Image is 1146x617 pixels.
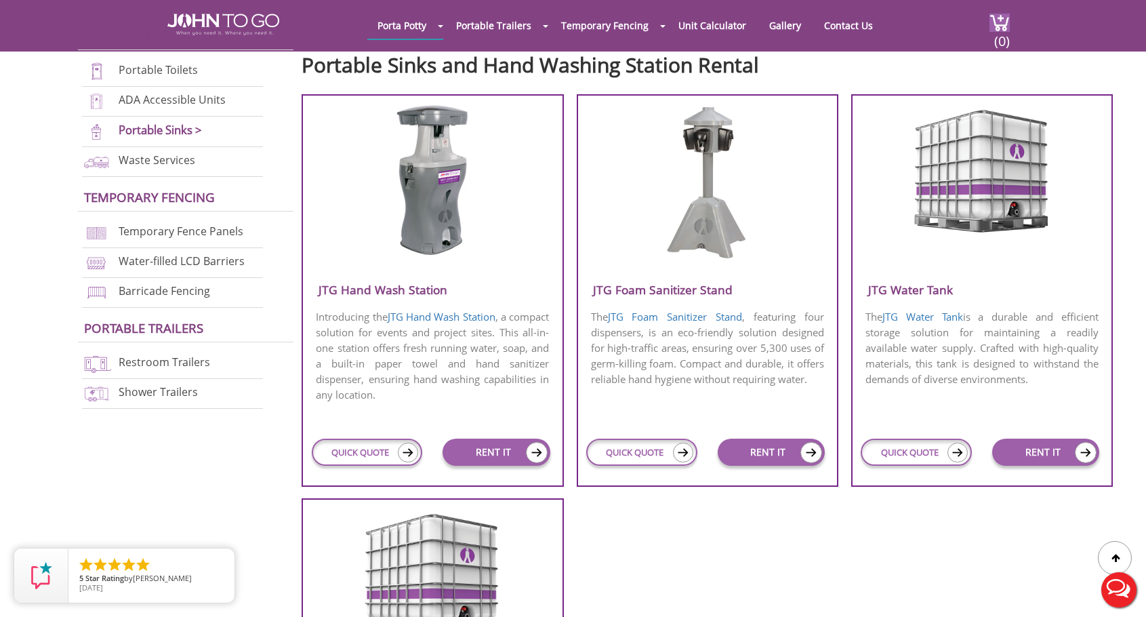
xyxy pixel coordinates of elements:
[861,439,972,466] a: QUICK QUOTE
[989,14,1010,32] img: cart a
[303,308,562,404] p: Introducing the , a compact solution for events and project sites. This all-in-one station offers...
[398,443,418,462] img: icon
[119,254,245,268] a: Water-filled LCD Barriers
[947,443,968,462] img: icon
[446,12,541,39] a: Portable Trailers
[82,153,111,171] img: waste-services-new.png
[526,442,548,463] img: icon
[551,12,659,39] a: Temporary Fencing
[119,122,202,138] a: Portable Sinks >
[82,92,111,111] img: ADA-units-new.png
[79,582,103,593] span: [DATE]
[119,384,198,399] a: Shower Trailers
[119,283,210,298] a: Barricade Fencing
[135,557,151,573] li: 
[79,573,83,583] span: 5
[82,254,111,272] img: water-filled%20barriers-new.png
[853,279,1111,301] h3: JTG Water Tank
[673,443,693,462] img: icon
[133,573,192,583] span: [PERSON_NAME]
[718,439,825,466] a: RENT IT
[119,224,243,239] a: Temporary Fence Panels
[853,308,1111,389] p: The is a durable and efficient storage solution for maintaining a readily available water supply....
[79,574,224,584] span: by
[119,92,226,107] a: ADA Accessible Units
[586,439,697,466] a: QUICK QUOTE
[992,439,1099,466] a: RENT IT
[119,153,195,167] a: Waste Services
[759,12,811,39] a: Gallery
[119,355,210,370] a: Restroom Trailers
[82,283,111,302] img: barricade-fencing-icon-new.png
[106,557,123,573] li: 
[882,310,963,323] a: JTG Water Tank
[82,123,111,141] img: portable-sinks-new.png
[443,439,550,466] a: RENT IT
[312,439,423,466] a: QUICK QUOTE
[608,310,742,323] a: JTG Foam Sanitizer Stand
[82,355,111,373] img: restroom-trailers-new.png
[92,557,108,573] li: 
[1075,442,1097,463] img: icon
[302,47,1126,76] h2: Portable Sinks and Hand Washing Station Rental
[367,12,436,39] a: Porta Potty
[994,21,1010,50] span: (0)
[84,27,175,44] a: Porta Potties
[661,104,754,258] img: foam-sanitizor.png.webp
[668,12,756,39] a: Unit Calculator
[1092,563,1146,617] button: Live Chat
[800,442,822,463] img: icon
[389,104,476,257] img: handwash-station.png.webp
[85,573,124,583] span: Star Rating
[28,562,55,589] img: Review Rating
[82,224,111,242] img: chan-link-fencing-new.png
[84,319,203,336] a: Portable trailers
[82,384,111,403] img: shower-trailers-new.png
[578,308,837,389] p: The , featuring four dispensers, is an eco-friendly solution designed for high-traffic areas, ens...
[303,279,562,301] h3: JTG Hand Wash Station
[84,188,215,205] a: Temporary Fencing
[814,12,883,39] a: Contact Us
[119,62,198,77] a: Portable Toilets
[121,557,137,573] li: 
[578,279,837,301] h3: JTG Foam Sanitizer Stand
[82,62,111,81] img: portable-toilets-new.png
[78,557,94,573] li: 
[167,14,279,35] img: JOHN to go
[909,104,1055,233] img: water-tank.png.webp
[388,310,495,323] a: JTG Hand Wash Station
